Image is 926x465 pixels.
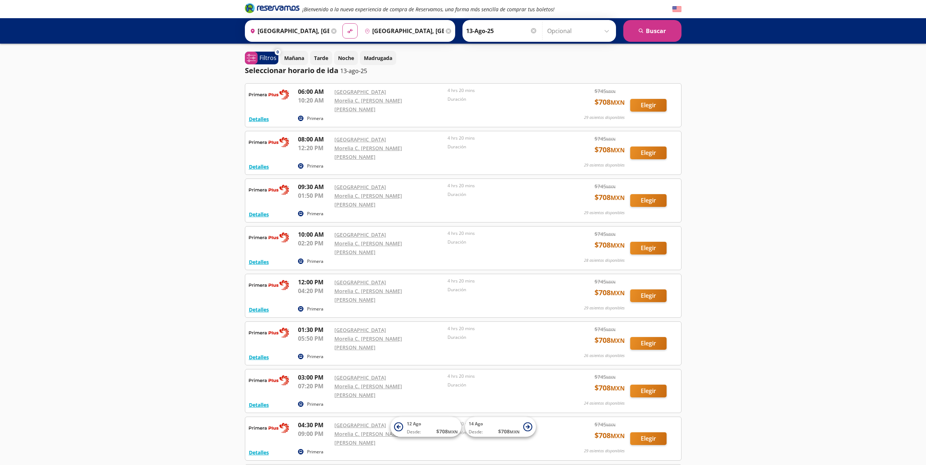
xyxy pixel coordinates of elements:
[606,232,616,237] small: MXN
[249,306,269,313] button: Detalles
[448,286,557,293] p: Duración
[334,231,386,238] a: [GEOGRAPHIC_DATA]
[611,384,625,392] small: MXN
[611,146,625,154] small: MXN
[465,417,536,437] button: 14 AgoDesde:$708MXN
[334,145,402,160] a: Morelia C. [PERSON_NAME] [PERSON_NAME]
[334,184,386,191] a: [GEOGRAPHIC_DATA]
[630,99,667,112] button: Elegir
[334,383,402,398] a: Morelia C. [PERSON_NAME] [PERSON_NAME]
[298,286,331,295] p: 04:20 PM
[611,289,625,297] small: MXN
[448,135,557,141] p: 4 hrs 20 mins
[284,54,304,62] p: Mañana
[249,135,289,149] img: RESERVAMOS
[584,400,625,406] p: 24 asientos disponibles
[249,325,289,340] img: RESERVAMOS
[298,278,331,286] p: 12:00 PM
[334,430,402,446] a: Morelia C. [PERSON_NAME] [PERSON_NAME]
[249,278,289,292] img: RESERVAMOS
[249,373,289,388] img: RESERVAMOS
[364,54,392,62] p: Madrugada
[249,163,269,171] button: Detalles
[595,230,616,238] span: $ 745
[334,279,386,286] a: [GEOGRAPHIC_DATA]
[307,163,323,169] p: Primera
[606,374,616,380] small: MXN
[466,22,537,40] input: Elegir Fecha
[595,325,616,333] span: $ 745
[630,194,667,207] button: Elegir
[298,325,331,334] p: 01:30 PM
[334,240,402,256] a: Morelia C. [PERSON_NAME] [PERSON_NAME]
[298,183,331,191] p: 09:30 AM
[606,89,616,94] small: MXN
[277,49,279,55] span: 0
[448,87,557,94] p: 4 hrs 20 mins
[595,183,616,190] span: $ 745
[595,144,625,155] span: $ 708
[334,192,402,208] a: Morelia C. [PERSON_NAME] [PERSON_NAME]
[547,22,612,40] input: Opcional
[360,51,396,65] button: Madrugada
[334,97,402,113] a: Morelia C. [PERSON_NAME] [PERSON_NAME]
[595,240,625,250] span: $ 708
[584,353,625,359] p: 26 asientos disponibles
[448,183,557,189] p: 4 hrs 20 mins
[584,305,625,311] p: 29 asientos disponibles
[584,210,625,216] p: 29 asientos disponibles
[606,422,616,428] small: MXN
[606,136,616,142] small: MXN
[611,241,625,249] small: MXN
[611,432,625,440] small: MXN
[298,239,331,248] p: 02:20 PM
[334,136,386,143] a: [GEOGRAPHIC_DATA]
[307,258,323,265] p: Primera
[436,428,458,435] span: $ 708
[307,211,323,217] p: Primera
[595,97,625,108] span: $ 708
[298,191,331,200] p: 01:50 PM
[611,337,625,345] small: MXN
[611,194,625,202] small: MXN
[630,385,667,397] button: Elegir
[448,278,557,284] p: 4 hrs 20 mins
[390,417,461,437] button: 12 AgoDesde:$708MXN
[310,51,332,65] button: Tarde
[448,230,557,237] p: 4 hrs 20 mins
[245,3,299,16] a: Brand Logo
[448,382,557,388] p: Duración
[595,278,616,285] span: $ 745
[672,5,681,14] button: English
[249,401,269,409] button: Detalles
[307,449,323,455] p: Primera
[334,326,386,333] a: [GEOGRAPHIC_DATA]
[584,448,625,454] p: 29 asientos disponibles
[298,382,331,390] p: 07:20 PM
[407,421,421,427] span: 12 Ago
[249,421,289,435] img: RESERVAMOS
[595,421,616,428] span: $ 745
[407,429,421,435] span: Desde:
[334,422,386,429] a: [GEOGRAPHIC_DATA]
[630,147,667,159] button: Elegir
[448,96,557,103] p: Duración
[595,382,625,393] span: $ 708
[307,115,323,122] p: Primera
[245,3,299,13] i: Brand Logo
[606,279,616,285] small: MXN
[595,135,616,143] span: $ 745
[338,54,354,62] p: Noche
[498,428,520,435] span: $ 708
[584,115,625,121] p: 29 asientos disponibles
[510,429,520,434] small: MXN
[448,429,458,434] small: MXN
[448,191,557,198] p: Duración
[249,449,269,456] button: Detalles
[630,432,667,445] button: Elegir
[298,230,331,239] p: 10:00 AM
[448,239,557,245] p: Duración
[334,51,358,65] button: Noche
[595,287,625,298] span: $ 708
[584,257,625,264] p: 28 asientos disponibles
